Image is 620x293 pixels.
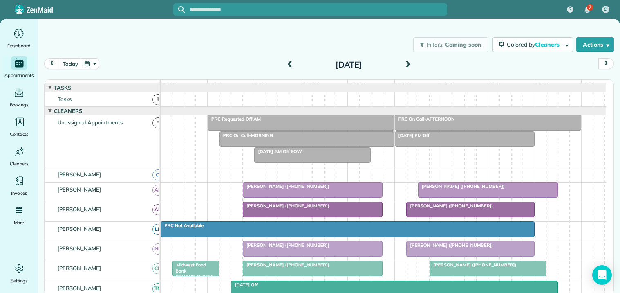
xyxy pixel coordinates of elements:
span: Colored by [507,41,562,48]
span: Midwest Food Bank ([PHONE_NUMBER]) [172,262,213,285]
span: 7 [589,4,591,11]
span: [PERSON_NAME] [56,186,103,193]
span: [PERSON_NAME] ([PHONE_NUMBER]) [429,262,517,268]
span: [PERSON_NAME] ([PHONE_NUMBER]) [406,203,493,209]
span: PRC On Call-AFTERNOON [394,116,455,122]
span: AH [152,185,163,196]
span: [PERSON_NAME] [56,225,103,232]
a: Bookings [3,86,35,109]
span: Settings [11,277,28,285]
span: [PERSON_NAME] [56,206,103,212]
button: Colored byCleaners [492,37,573,52]
a: Cleaners [3,145,35,168]
span: [PERSON_NAME] ([PHONE_NUMBER]) [242,262,330,268]
span: CM [152,263,163,274]
span: [PERSON_NAME] [56,245,103,252]
span: 12pm [395,81,412,88]
button: Actions [576,37,614,52]
span: [PERSON_NAME] ([PHONE_NUMBER]) [242,203,330,209]
span: Dashboard [7,42,31,50]
a: Dashboard [3,27,35,50]
span: Unassigned Appointments [56,119,124,126]
span: ! [152,117,163,128]
button: today [59,58,81,69]
a: Contacts [3,115,35,138]
span: Contacts [10,130,28,138]
span: [DATE] Off [231,282,258,288]
span: PRC On Call-MORNING [219,133,273,138]
span: 11am [348,81,366,88]
span: 10am [301,81,320,88]
span: 1pm [441,81,456,88]
span: Appointments [4,71,34,79]
span: [PERSON_NAME] ([PHONE_NUMBER]) [406,242,493,248]
a: Settings [3,262,35,285]
a: Appointments [3,56,35,79]
span: [DATE] PM Off [394,133,430,138]
span: More [14,219,24,227]
span: 9am [254,81,269,88]
span: Tasks [56,96,73,102]
div: 7 unread notifications [579,1,596,19]
span: PRC Requested Off AM [207,116,261,122]
span: T [152,94,163,105]
span: Filters: [427,41,444,48]
span: [PERSON_NAME] ([PHONE_NUMBER]) [418,183,505,189]
span: Cleaners [52,108,84,114]
span: [PERSON_NAME] ([PHONE_NUMBER]) [242,242,330,248]
span: [PERSON_NAME] [56,285,103,291]
a: Invoices [3,174,35,197]
span: 8am [208,81,223,88]
span: Cleaners [535,41,561,48]
span: Cleaners [10,160,28,168]
button: prev [44,58,60,69]
span: Coming soon [445,41,482,48]
span: [PERSON_NAME] [56,265,103,271]
span: CJ [604,6,608,13]
span: 7am [161,81,176,88]
span: PRC Not Available [160,223,204,228]
h2: [DATE] [298,60,400,69]
span: 2pm [488,81,503,88]
span: LH [152,224,163,235]
span: 4pm [582,81,596,88]
span: 3pm [535,81,549,88]
span: [DATE] AM Off EOW [254,149,302,154]
button: Focus search [173,6,185,13]
span: [PERSON_NAME] ([PHONE_NUMBER]) [242,183,330,189]
div: Open Intercom Messenger [592,265,612,285]
span: [PERSON_NAME] [56,171,103,178]
span: CJ [152,169,163,180]
svg: Focus search [178,6,185,13]
button: next [598,58,614,69]
span: Tasks [52,84,73,91]
span: AR [152,204,163,215]
span: Bookings [10,101,29,109]
span: ND [152,243,163,255]
span: Invoices [11,189,27,197]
